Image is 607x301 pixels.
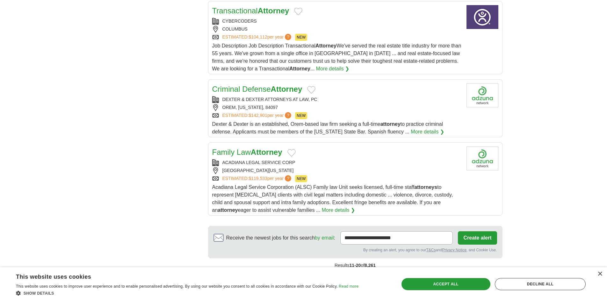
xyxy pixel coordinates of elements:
[316,65,350,73] a: More details ❯
[289,66,310,71] strong: Attorney
[222,34,293,41] a: ESTIMATED:$104,112per year?
[287,149,296,157] button: Add to favorite jobs
[251,148,282,156] strong: Attorney
[16,290,358,296] div: Show details
[222,112,293,119] a: ESTIMATED:$142,901per year?
[249,113,267,118] span: $142,901
[208,258,502,273] div: Results of
[212,121,443,134] span: Dexter & Dexter is an established, Orem-based law firm seeking a full-time to practice criminal d...
[218,207,238,213] strong: attorney
[466,5,498,29] img: CyberCoders logo
[212,6,289,15] a: TransactionalAttorney
[322,206,355,214] a: More details ❯
[212,85,302,93] a: Criminal DefenseAttorney
[401,278,490,290] div: Accept all
[285,175,291,182] span: ?
[212,148,282,156] a: Family LawAttorney
[365,263,376,268] span: 8,261
[213,247,497,253] div: By creating an alert, you agree to our and , and Cookie Use.
[295,175,307,182] span: NEW
[258,6,289,15] strong: Attorney
[295,34,307,41] span: NEW
[271,85,302,93] strong: Attorney
[426,248,436,252] a: T&Cs
[295,112,307,119] span: NEW
[315,235,334,240] a: by email
[212,26,461,32] div: COLUMBUS
[315,43,336,48] strong: Attorney
[212,96,461,103] div: DEXTER & DEXTER ATTORNEYS AT LAW, PC
[16,271,343,281] div: This website uses cookies
[285,34,291,40] span: ?
[442,248,466,252] a: Privacy Notice
[495,278,586,290] div: Decline all
[16,284,338,289] span: This website uses cookies to improve user experience and to enable personalised advertising. By u...
[458,231,497,245] button: Create alert
[466,83,498,107] img: Company logo
[212,167,461,174] div: [GEOGRAPHIC_DATA][US_STATE]
[222,175,293,182] a: ESTIMATED:$119,533per year?
[222,18,257,24] a: CYBERCODERS
[285,112,291,118] span: ?
[24,291,54,296] span: Show details
[339,284,358,289] a: Read more, opens a new window
[597,272,602,276] div: Close
[212,159,461,166] div: ACADIANA LEGAL SERVICE CORP
[411,128,444,136] a: More details ❯
[249,34,267,39] span: $104,112
[212,43,461,71] span: Job Description Job Description Transactional We've served the real estate title industry for mor...
[212,104,461,111] div: OREM, [US_STATE], 84097
[294,8,302,15] button: Add to favorite jobs
[380,121,401,127] strong: attorney
[350,263,361,268] span: 11-20
[307,86,315,94] button: Add to favorite jobs
[414,184,437,190] strong: attorneys
[466,147,498,170] img: Company logo
[212,184,453,213] span: Acadiana Legal Service Corporation (ALSC) Family law Unit seeks licensed, full-time staff to repr...
[249,176,267,181] span: $119,533
[226,234,335,242] span: Receive the newest jobs for this search :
